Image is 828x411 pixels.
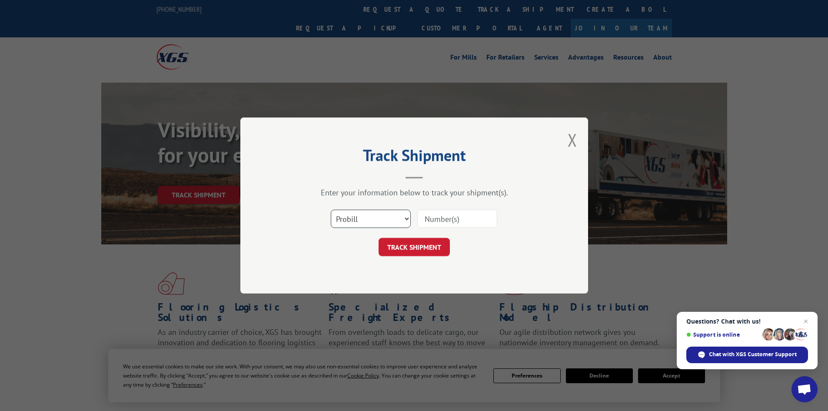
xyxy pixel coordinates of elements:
[686,331,759,338] span: Support is online
[709,351,797,358] span: Chat with XGS Customer Support
[801,316,811,327] span: Close chat
[686,318,808,325] span: Questions? Chat with us!
[686,347,808,363] div: Chat with XGS Customer Support
[791,376,818,402] div: Open chat
[568,128,577,151] button: Close modal
[379,238,450,256] button: TRACK SHIPMENT
[284,149,545,166] h2: Track Shipment
[284,187,545,197] div: Enter your information below to track your shipment(s).
[417,210,497,228] input: Number(s)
